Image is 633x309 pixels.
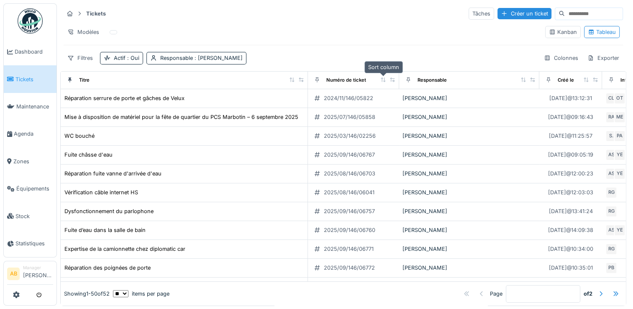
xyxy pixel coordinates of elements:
span: Équipements [16,185,53,193]
div: [DATE] @ 14:09:38 [548,226,593,234]
div: [PERSON_NAME] [402,226,536,234]
div: Fuite châsse d'eau [64,151,113,159]
div: [PERSON_NAME] [402,94,536,102]
a: Dashboard [4,38,56,65]
div: Kanban [549,28,577,36]
div: YE [614,149,625,161]
div: [PERSON_NAME] [402,245,536,253]
span: Zones [13,157,53,165]
span: : [PERSON_NAME] [193,55,243,61]
div: [PERSON_NAME] [402,113,536,121]
a: Agenda [4,120,56,147]
div: [DATE] @ 11:25:57 [549,132,592,140]
a: Stock [4,202,56,229]
div: [DATE] @ 10:34:00 [548,245,593,253]
div: [PERSON_NAME] [402,264,536,272]
div: Créer un ticket [497,8,551,19]
div: 2025/09/146/06757 [324,207,375,215]
span: : Oui [126,55,139,61]
div: RA [605,111,617,123]
a: Maintenance [4,93,56,120]
div: Sort column [364,61,403,73]
div: OT [614,93,625,104]
div: 2025/09/146/06767 [324,151,375,159]
div: Dysfonctionnement du parlophone [64,207,154,215]
div: RG [605,243,617,255]
div: Réparation des poignées de porte [64,264,151,272]
div: Actif [114,54,139,62]
div: Mise à disposition de matériel pour la fête de quartier du PCS Marbotin – 6 septembre 2025 [64,113,298,121]
a: Statistiques [4,230,56,257]
div: WC bouché [64,132,95,140]
span: Agenda [14,130,53,138]
div: Fuite d’eau dans la salle de bain [64,226,146,234]
div: Filtres [64,52,97,64]
a: Tickets [4,65,56,93]
div: 2024/11/146/05822 [324,94,373,102]
div: Tableau [588,28,616,36]
div: 2025/09/146/06772 [324,264,375,272]
div: Page [490,290,502,298]
div: CL [605,93,617,104]
a: Équipements [4,175,56,202]
div: YE [614,224,625,236]
div: PA [614,130,625,142]
li: [PERSON_NAME] [23,265,53,283]
div: PB [605,262,617,274]
span: Dashboard [15,48,53,56]
span: Statistiques [15,239,53,247]
div: 2025/03/146/02256 [324,132,376,140]
div: AS [605,168,617,180]
div: Exporter [584,52,623,64]
div: Numéro de ticket [326,77,366,84]
div: 2025/08/146/06703 [324,170,375,178]
span: Stock [15,212,53,220]
div: Responsable [160,54,243,62]
div: Réparation fuite vanne d'arrivée d'eau [64,170,161,178]
div: Réparation serrure de porte et gâches de Velux [64,94,185,102]
div: [DATE] @ 09:16:43 [548,113,593,121]
div: 2025/09/146/06760 [324,226,375,234]
span: Maintenance [16,103,53,111]
div: Modèles [64,26,103,38]
div: AS [605,224,617,236]
strong: of 2 [584,290,592,298]
div: Colonnes [540,52,582,64]
div: [DATE] @ 13:41:24 [549,207,593,215]
span: Tickets [15,75,53,83]
div: RG [605,206,617,217]
div: [PERSON_NAME] [402,170,536,178]
div: YE [614,168,625,180]
div: Showing 1 - 50 of 52 [64,290,110,298]
div: [PERSON_NAME] [402,207,536,215]
div: items per page [113,290,169,298]
a: AB Manager[PERSON_NAME] [7,265,53,285]
div: ME [614,111,625,123]
div: S. [605,130,617,142]
div: Expertise de la camionnette chez diplomatic car [64,245,185,253]
div: AS [605,149,617,161]
div: [DATE] @ 09:05:19 [548,151,593,159]
div: RG [605,187,617,198]
div: 2025/08/146/06041 [324,188,374,196]
li: AB [7,268,20,280]
strong: Tickets [83,10,109,18]
div: [DATE] @ 12:03:03 [548,188,593,196]
div: Responsable [418,77,447,84]
a: Zones [4,148,56,175]
div: [DATE] @ 10:35:01 [549,264,593,272]
img: Badge_color-CXgf-gQk.svg [18,8,43,33]
div: [PERSON_NAME] [402,151,536,159]
div: [PERSON_NAME] [402,188,536,196]
div: [DATE] @ 13:12:31 [549,94,592,102]
div: Manager [23,265,53,271]
div: Titre [79,77,90,84]
div: Tâches [469,8,494,20]
div: [PERSON_NAME] [402,132,536,140]
div: Vérification câble internet HS [64,188,138,196]
div: 2025/09/146/06771 [324,245,374,253]
div: 2025/07/146/05858 [324,113,375,121]
div: Créé le [558,77,574,84]
div: [DATE] @ 12:00:23 [548,170,593,178]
